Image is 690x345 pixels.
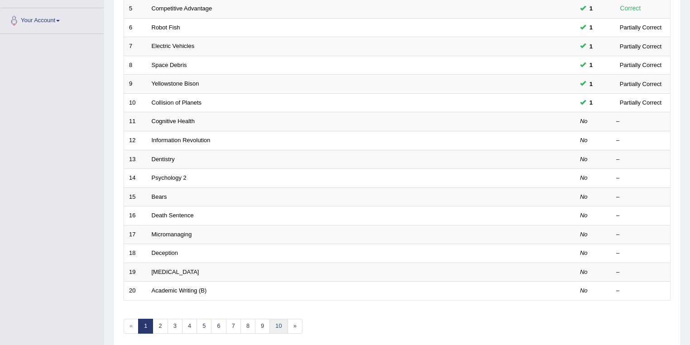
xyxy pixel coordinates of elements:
td: 15 [124,187,147,206]
td: 11 [124,112,147,131]
td: 18 [124,244,147,263]
em: No [580,137,588,144]
a: » [287,319,302,334]
td: 6 [124,18,147,37]
td: 13 [124,150,147,169]
td: 20 [124,282,147,301]
td: 9 [124,75,147,94]
a: Space Debris [152,62,187,68]
td: 17 [124,225,147,244]
td: 12 [124,131,147,150]
a: 8 [240,319,255,334]
em: No [580,287,588,294]
span: You can still take this question [586,98,596,107]
em: No [580,249,588,256]
a: Academic Writing (B) [152,287,207,294]
td: 19 [124,263,147,282]
span: You can still take this question [586,42,596,51]
div: Partially Correct [616,79,665,89]
td: 10 [124,93,147,112]
td: 8 [124,56,147,75]
a: Micromanaging [152,231,192,238]
a: 6 [211,319,226,334]
a: 1 [138,319,153,334]
div: Partially Correct [616,42,665,51]
div: – [616,211,665,220]
em: No [580,268,588,275]
a: 10 [269,319,287,334]
a: 4 [182,319,197,334]
span: You can still take this question [586,23,596,32]
a: Bears [152,193,167,200]
a: Cognitive Health [152,118,195,125]
em: No [580,193,588,200]
em: No [580,156,588,163]
a: 5 [196,319,211,334]
a: Electric Vehicles [152,43,195,49]
td: 14 [124,169,147,188]
div: – [616,155,665,164]
em: No [580,118,588,125]
a: 7 [226,319,241,334]
a: Death Sentence [152,212,194,219]
div: Partially Correct [616,98,665,107]
a: [MEDICAL_DATA] [152,268,199,275]
a: Your Account [0,8,104,31]
em: No [580,231,588,238]
div: – [616,268,665,277]
span: You can still take this question [586,4,596,13]
div: – [616,287,665,295]
div: Correct [616,3,645,14]
div: – [616,136,665,145]
span: You can still take this question [586,79,596,89]
td: 7 [124,37,147,56]
span: « [124,319,139,334]
a: Information Revolution [152,137,211,144]
div: – [616,117,665,126]
em: No [580,174,588,181]
div: – [616,230,665,239]
em: No [580,212,588,219]
a: Robot Fish [152,24,180,31]
a: 9 [255,319,270,334]
a: 3 [168,319,182,334]
div: – [616,174,665,182]
span: You can still take this question [586,60,596,70]
a: Yellowstone Bison [152,80,199,87]
a: 2 [153,319,168,334]
div: Partially Correct [616,60,665,70]
td: 16 [124,206,147,225]
div: Partially Correct [616,23,665,32]
a: Dentistry [152,156,175,163]
a: Psychology 2 [152,174,187,181]
a: Deception [152,249,178,256]
div: – [616,249,665,258]
a: Collision of Planets [152,99,202,106]
a: Competitive Advantage [152,5,212,12]
div: – [616,193,665,201]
